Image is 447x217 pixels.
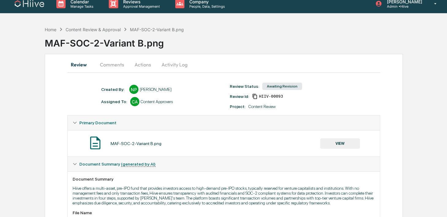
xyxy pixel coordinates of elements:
div: Document Summary (generated by AI) [68,157,380,171]
div: Primary Document [68,115,380,130]
button: VIEW [320,138,360,149]
div: CA [130,97,139,106]
div: NP [129,85,138,94]
img: Document Icon [88,135,103,151]
div: Home [45,27,56,32]
div: Created By: ‎ ‎ [101,87,126,92]
span: Document Summary [79,162,156,166]
p: Hiive offers a multi-asset, pre-IPO fund that provides investors access to high-demand pre-IPO st... [73,186,375,205]
div: Review Status: [230,84,259,89]
div: Project: [230,104,245,109]
button: Review [67,57,95,72]
div: Content Approvers [141,99,173,104]
div: Content Review & Approval [66,27,121,32]
div: MAF-SOC-2-Variant B.png [111,141,161,146]
p: People, Data, Settings [184,4,228,9]
div: Review Id: [230,94,249,99]
img: logo [15,0,44,7]
button: Actions [129,57,157,72]
div: [PERSON_NAME] [140,87,172,92]
span: Primary Document [79,120,116,125]
button: Comments [95,57,129,72]
div: Assigned To: [101,99,127,104]
div: MAF-SOC-2-Variant B.png [45,33,447,49]
button: Activity Log [157,57,192,72]
u: (generated by AI) [121,162,156,167]
p: Admin • Hiive [382,4,425,9]
div: Awaiting Revision [262,83,302,90]
div: Content Review [248,104,276,109]
span: 753a1623-1664-4fff-be20-871eb4df1d8f [259,94,283,99]
div: Document Summary [73,177,375,181]
div: Primary Document [68,130,380,156]
div: secondary tabs example [67,57,380,72]
div: MAF-SOC-2-Variant B.png [130,27,184,32]
p: Manage Tasks [66,4,97,9]
div: File Name [73,210,375,215]
p: Approval Management [118,4,163,9]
